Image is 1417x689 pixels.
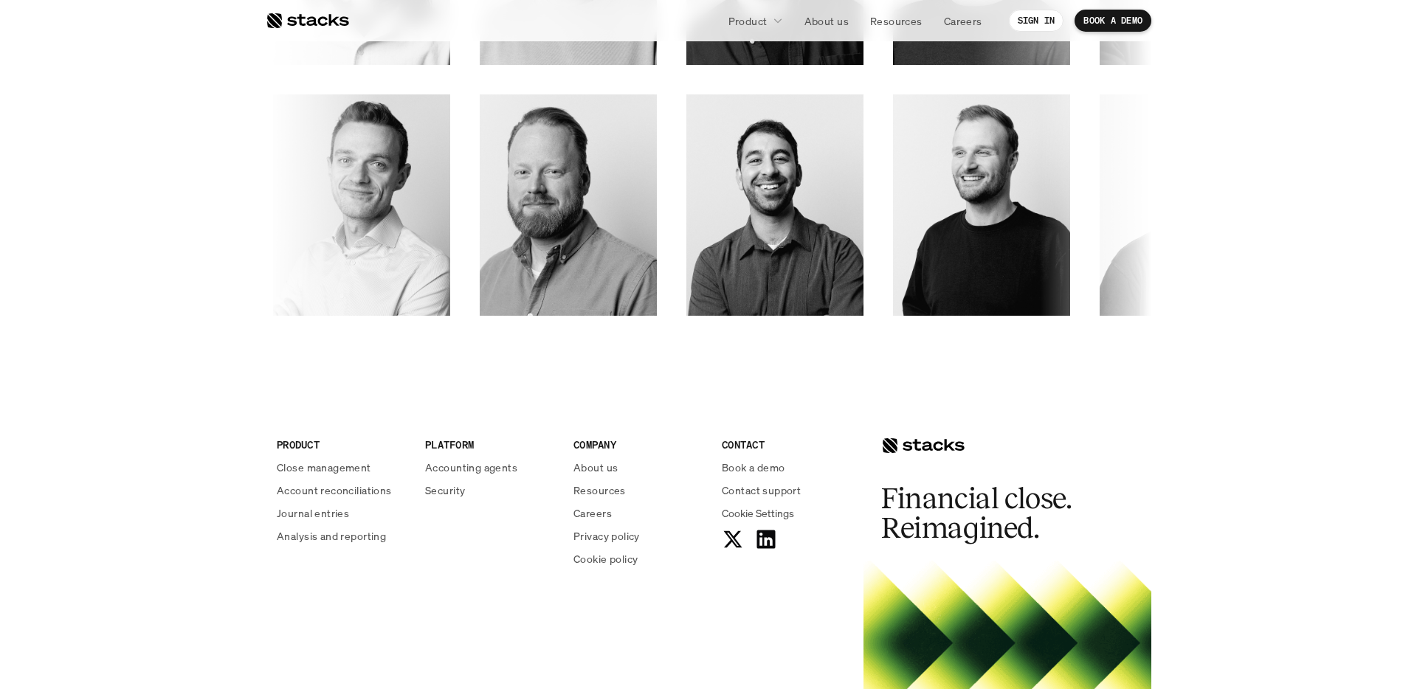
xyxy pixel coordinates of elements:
[573,437,704,452] p: COMPANY
[573,528,640,544] p: Privacy policy
[425,482,556,498] a: Security
[861,7,931,34] a: Resources
[425,437,556,452] p: PLATFORM
[277,505,349,521] p: Journal entries
[573,505,704,521] a: Careers
[573,551,704,567] a: Cookie policy
[277,460,407,475] a: Close management
[573,460,704,475] a: About us
[1018,15,1055,26] p: SIGN IN
[277,505,407,521] a: Journal entries
[425,482,465,498] p: Security
[881,484,1103,543] h2: Financial close. Reimagined.
[573,505,612,521] p: Careers
[277,528,386,544] p: Analysis and reporting
[573,460,618,475] p: About us
[944,13,982,29] p: Careers
[722,460,852,475] a: Book a demo
[796,7,858,34] a: About us
[277,482,392,498] p: Account reconciliations
[1083,15,1142,26] p: BOOK A DEMO
[722,505,794,521] button: Cookie Trigger
[277,528,407,544] a: Analysis and reporting
[722,505,794,521] span: Cookie Settings
[722,482,801,498] p: Contact support
[277,437,407,452] p: PRODUCT
[573,528,704,544] a: Privacy policy
[573,551,638,567] p: Cookie policy
[425,460,556,475] a: Accounting agents
[1009,10,1064,32] a: SIGN IN
[425,460,517,475] p: Accounting agents
[1075,10,1151,32] a: BOOK A DEMO
[804,13,849,29] p: About us
[277,482,407,498] a: Account reconciliations
[935,7,991,34] a: Careers
[573,482,704,498] a: Resources
[573,482,626,498] p: Resources
[870,13,923,29] p: Resources
[722,437,852,452] p: CONTACT
[722,482,852,498] a: Contact support
[722,460,785,475] p: Book a demo
[728,13,768,29] p: Product
[277,460,371,475] p: Close management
